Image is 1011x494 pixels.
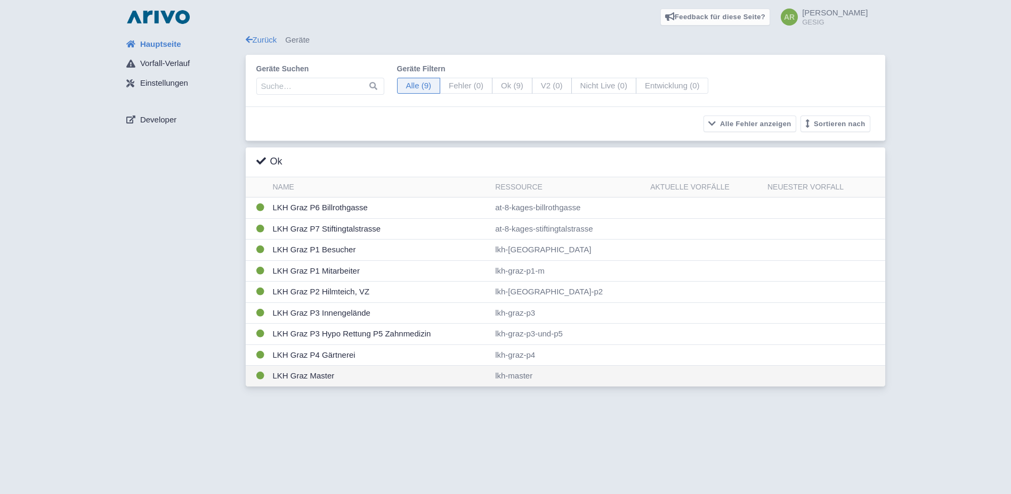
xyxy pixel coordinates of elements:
[140,57,190,70] span: Vorfall-Verlauf
[246,34,885,46] div: Geräte
[256,78,384,95] input: Suche…
[269,302,491,324] td: LKH Graz P3 Innengelände
[491,282,646,303] td: lkh-[GEOGRAPHIC_DATA]-p2
[118,110,246,130] a: Developer
[646,177,763,197] th: Aktuelle Vorfälle
[269,366,491,386] td: LKH Graz Master
[256,156,282,168] h3: Ok
[491,302,646,324] td: lkh-graz-p3
[269,260,491,282] td: LKH Graz P1 Mitarbeiter
[491,240,646,261] td: lkh-[GEOGRAPHIC_DATA]
[246,35,277,44] a: Zurück
[140,114,176,126] span: Developer
[256,63,384,75] label: Geräte suchen
[774,9,868,26] a: [PERSON_NAME] GESIG
[140,38,181,51] span: Hauptseite
[703,116,796,132] button: Alle Fehler anzeigen
[491,177,646,197] th: Ressource
[491,344,646,366] td: lkh-graz-p4
[269,240,491,261] td: LKH Graz P1 Besucher
[492,78,532,94] span: Ok (9)
[763,177,885,197] th: Neuester Vorfall
[397,78,441,94] span: Alle (9)
[397,63,709,75] label: Geräte filtern
[118,54,246,74] a: Vorfall-Verlauf
[800,116,870,132] button: Sortieren nach
[491,366,646,386] td: lkh-master
[491,197,646,219] td: at-8-kages-billrothgasse
[269,344,491,366] td: LKH Graz P4 Gärtnerei
[571,78,636,94] span: Nicht Live (0)
[440,78,492,94] span: Fehler (0)
[269,282,491,303] td: LKH Graz P2 Hilmteich, VZ
[491,260,646,282] td: lkh-graz-p1-m
[532,78,572,94] span: V2 (0)
[140,77,188,89] span: Einstellungen
[118,73,246,94] a: Einstellungen
[802,8,868,17] span: [PERSON_NAME]
[491,218,646,240] td: at-8-kages-stiftingtalstrasse
[269,324,491,345] td: LKH Graz P3 Hypo Rettung P5 Zahnmedizin
[660,9,771,26] a: Feedback für diese Seite?
[269,177,491,197] th: Name
[118,34,246,54] a: Hauptseite
[124,9,192,26] img: logo
[269,218,491,240] td: LKH Graz P7 Stiftingtalstrasse
[802,19,868,26] small: GESIG
[269,197,491,219] td: LKH Graz P6 Billrothgasse
[636,78,709,94] span: Entwicklung (0)
[491,324,646,345] td: lkh-graz-p3-und-p5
